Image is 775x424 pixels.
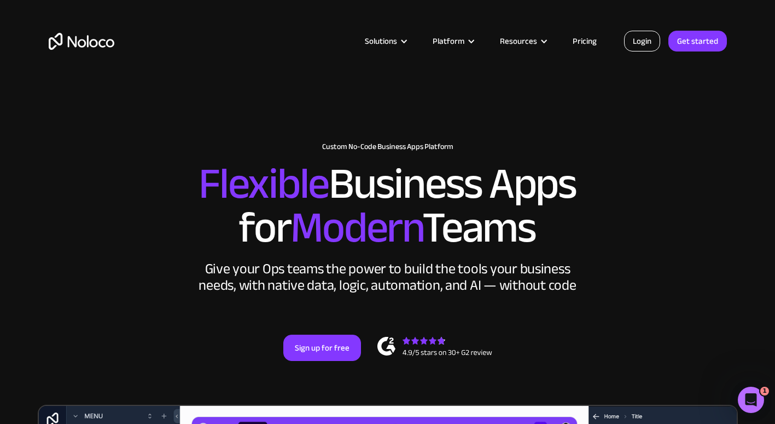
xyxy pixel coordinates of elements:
[419,34,486,48] div: Platform
[49,162,727,250] h2: Business Apps for Teams
[365,34,397,48] div: Solutions
[290,187,422,268] span: Modern
[760,387,769,396] span: 1
[486,34,559,48] div: Resources
[196,261,579,294] div: Give your Ops teams the power to build the tools your business needs, with native data, logic, au...
[433,34,464,48] div: Platform
[199,143,329,225] span: Flexible
[559,34,610,48] a: Pricing
[49,33,114,50] a: home
[738,387,764,413] iframe: Intercom live chat
[49,142,727,151] h1: Custom No-Code Business Apps Platform
[624,31,660,51] a: Login
[283,335,361,361] a: Sign up for free
[668,31,727,51] a: Get started
[351,34,419,48] div: Solutions
[500,34,537,48] div: Resources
